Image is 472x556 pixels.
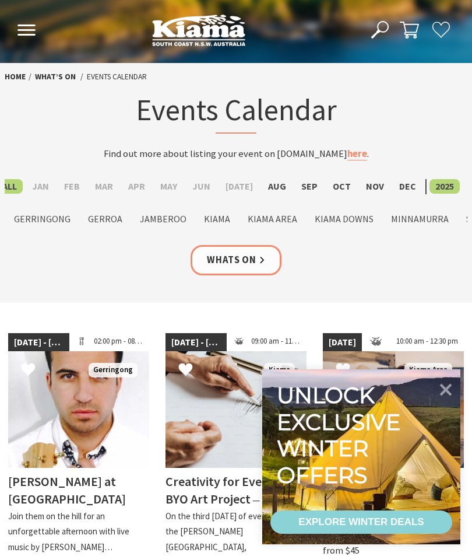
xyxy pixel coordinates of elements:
span: [DATE] [323,333,362,352]
span: [DATE] - [DATE] [165,333,227,352]
label: Kiama [198,212,236,226]
img: Amber sits in her studio with several paintings behind her [323,351,464,468]
h4: [PERSON_NAME] at [GEOGRAPHIC_DATA] [8,473,126,507]
h1: Events Calendar [83,90,389,134]
img: Jason Invernon [8,351,149,468]
label: Sep [295,179,323,194]
span: Kiama [264,363,295,377]
label: Apr [122,179,151,194]
h4: Creativity for Everyone BYO Art Project [165,473,294,507]
button: Click to Favourite Jason Invernon at Crooked River Estate [9,351,47,391]
label: Kiama Area [242,212,303,226]
span: [DATE] - [DATE] [8,333,69,352]
label: Gerroa [82,212,128,226]
p: Find out more about listing your event on [DOMAIN_NAME] . [83,146,389,162]
span: 10:00 am - 12:30 pm [390,333,464,352]
label: Kiama Downs [309,212,379,226]
label: Feb [58,179,86,194]
span: 02:00 pm - 08:00 pm [88,333,149,352]
label: Aug [262,179,292,194]
label: Mar [89,179,119,194]
img: Pencil Drawing [165,351,307,468]
label: Jan [26,179,55,194]
div: EXPLORE WINTER DEALS [298,510,424,534]
label: [DATE] [220,179,259,194]
label: Dec [393,179,422,194]
a: here [347,148,367,160]
span: 09:00 am - 11:30 am [245,333,307,352]
label: May [154,179,183,194]
label: Minnamurra [385,212,455,226]
li: Events Calendar [87,71,147,83]
span: Kiama Area [404,363,452,377]
button: Click to Favourite Creativity for Everyone BYO Art Project [167,351,205,391]
label: Nov [360,179,390,194]
a: EXPLORE WINTER DEALS [270,510,452,534]
a: Home [5,71,26,82]
label: Gerringong [8,212,76,226]
label: 2025 [429,179,460,194]
span: Gerringong [89,363,138,377]
p: Join them on the hill for an unforgettable afternoon with live music by [PERSON_NAME]… [8,510,129,552]
label: Jun [186,179,216,194]
a: Whats On [191,245,281,276]
div: Unlock exclusive winter offers [277,382,406,488]
label: Jamberoo [134,212,192,226]
a: What’s On [35,71,76,82]
span: ⁠— from $5 [252,494,294,506]
button: Click to Favourite Artmaking at the Homestead: Landscape Series – Amber Wallis [324,351,362,391]
img: Kiama Logo [152,14,245,46]
label: Oct [327,179,357,194]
